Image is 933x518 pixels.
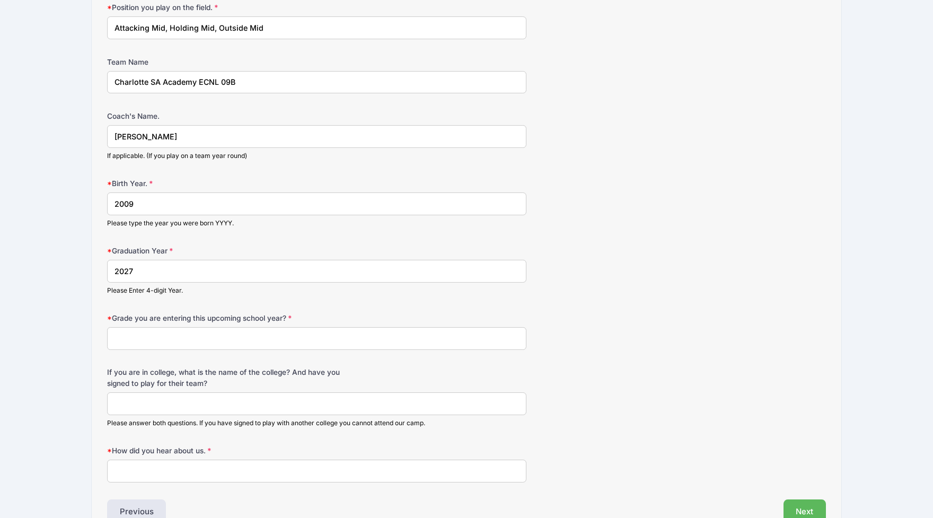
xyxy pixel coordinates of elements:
label: Position you play on the field. [107,2,347,13]
div: Please type the year you were born YYYY. [107,218,526,228]
label: Team Name [107,57,347,67]
label: Coach's Name. [107,111,347,121]
div: Please answer both questions. If you have signed to play with another college you cannot attend o... [107,418,526,428]
label: If you are in college, what is the name of the college? And have you signed to play for their team? [107,367,347,389]
label: Graduation Year [107,245,347,256]
label: Birth Year. [107,178,347,189]
div: Please Enter 4-digit Year. [107,286,526,295]
label: How did you hear about us. [107,445,347,456]
div: If applicable. (If you play on a team year round) [107,151,526,161]
label: Grade you are entering this upcoming school year? [107,313,347,323]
